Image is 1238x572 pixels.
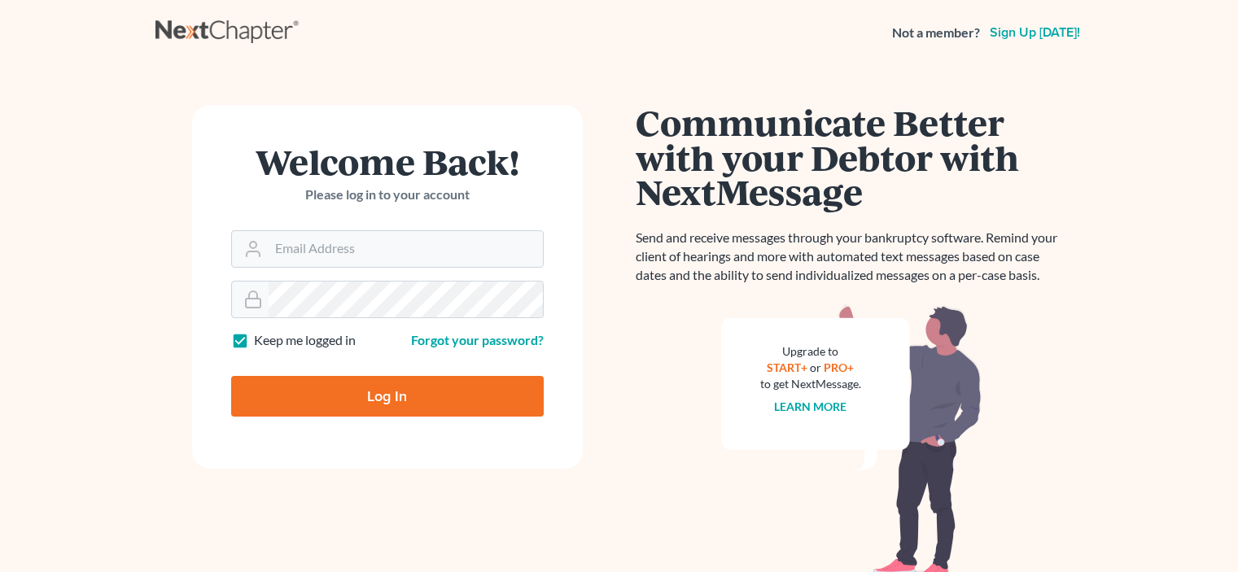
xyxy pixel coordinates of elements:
h1: Communicate Better with your Debtor with NextMessage [636,105,1067,209]
label: Keep me logged in [254,331,356,350]
input: Log In [231,376,544,417]
p: Send and receive messages through your bankruptcy software. Remind your client of hearings and mo... [636,229,1067,285]
div: Upgrade to [760,343,861,360]
h1: Welcome Back! [231,144,544,179]
a: Learn more [774,400,846,413]
span: or [810,360,821,374]
a: PRO+ [824,360,854,374]
a: Forgot your password? [411,332,544,347]
a: START+ [767,360,807,374]
p: Please log in to your account [231,186,544,204]
a: Sign up [DATE]! [986,26,1083,39]
div: to get NextMessage. [760,376,861,392]
strong: Not a member? [892,24,980,42]
input: Email Address [269,231,543,267]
